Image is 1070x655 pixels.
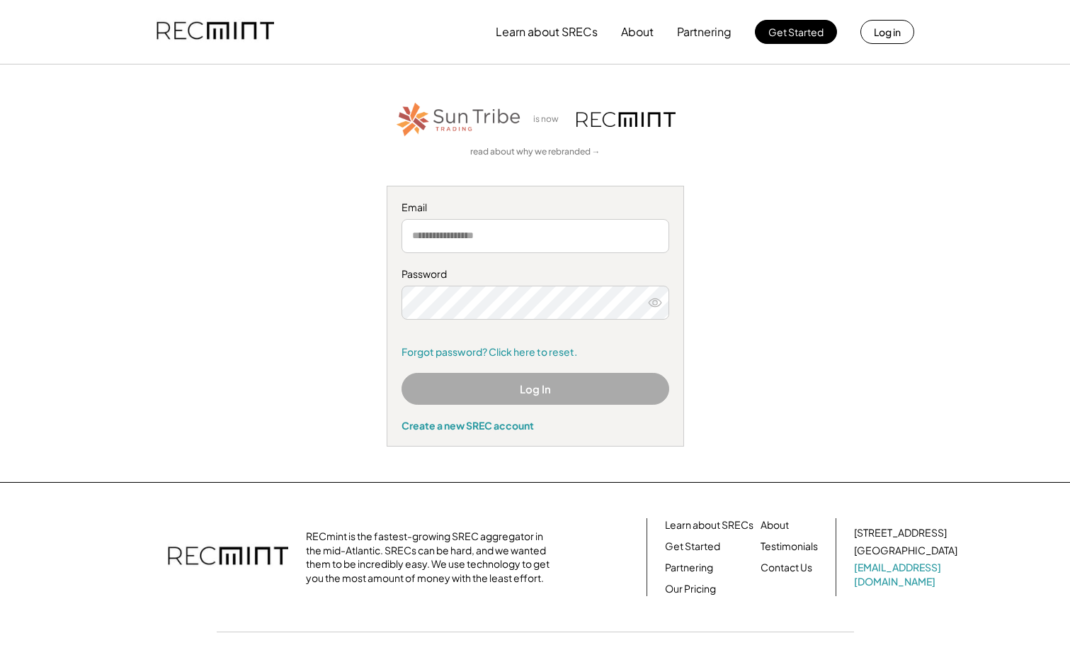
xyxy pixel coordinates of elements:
[761,518,789,532] a: About
[402,419,669,432] div: Create a new SREC account
[854,526,947,540] div: [STREET_ADDRESS]
[402,345,669,359] a: Forgot password? Click here to reset.
[860,20,914,44] button: Log in
[576,112,676,127] img: recmint-logotype%403x.png
[665,582,716,596] a: Our Pricing
[496,18,598,46] button: Learn about SRECs
[621,18,654,46] button: About
[395,100,523,139] img: STT_Horizontal_Logo%2B-%2BColor.png
[665,518,753,532] a: Learn about SRECs
[677,18,732,46] button: Partnering
[470,146,601,158] a: read about why we rebranded →
[402,201,669,215] div: Email
[530,113,569,125] div: is now
[665,561,713,575] a: Partnering
[854,544,957,558] div: [GEOGRAPHIC_DATA]
[156,8,274,56] img: recmint-logotype%403x.png
[168,532,288,582] img: recmint-logotype%403x.png
[402,373,669,405] button: Log In
[306,530,557,585] div: RECmint is the fastest-growing SREC aggregator in the mid-Atlantic. SRECs can be hard, and we wan...
[402,267,669,281] div: Password
[854,561,960,588] a: [EMAIL_ADDRESS][DOMAIN_NAME]
[665,539,720,554] a: Get Started
[755,20,837,44] button: Get Started
[761,561,812,575] a: Contact Us
[761,539,818,554] a: Testimonials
